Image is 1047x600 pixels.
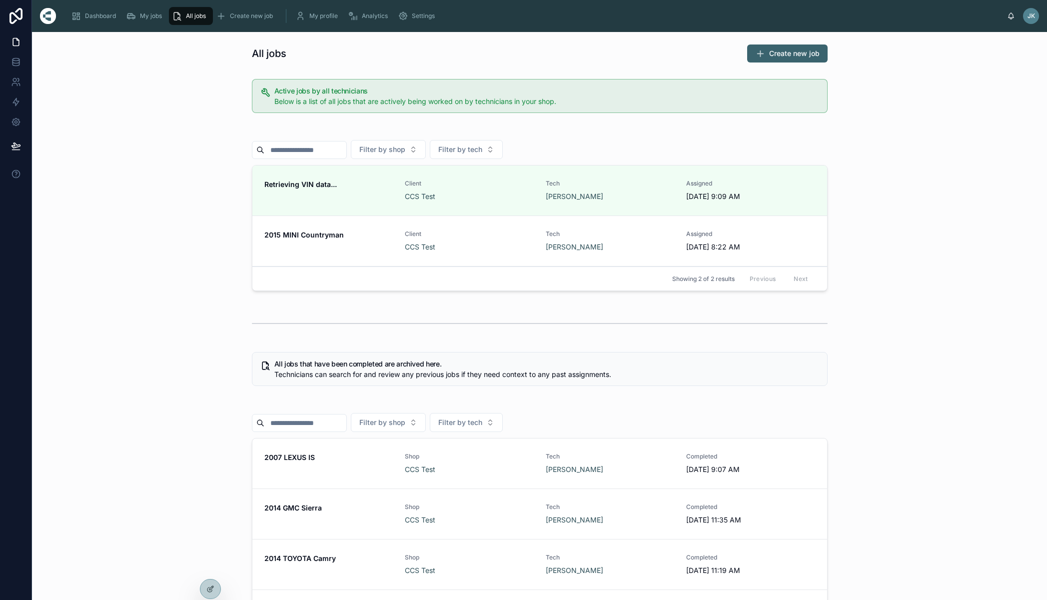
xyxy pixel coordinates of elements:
[85,12,116,20] span: Dashboard
[769,48,820,58] span: Create new job
[362,12,388,20] span: Analytics
[546,230,675,238] span: Tech
[405,565,435,575] a: CCS Test
[546,503,675,511] span: Tech
[546,191,603,201] a: [PERSON_NAME]
[64,5,1007,27] div: scrollable content
[68,7,123,25] a: Dashboard
[686,503,815,511] span: Completed
[252,165,827,216] a: Retrieving VIN data...ClientCCS TestTech[PERSON_NAME]Assigned[DATE] 9:09 AM
[351,413,426,432] button: Select Button
[405,464,435,474] a: CCS Test
[686,515,815,525] span: [DATE] 11:35 AM
[686,179,815,187] span: Assigned
[252,46,286,60] h1: All jobs
[359,144,405,154] span: Filter by shop
[686,242,815,252] span: [DATE] 8:22 AM
[395,7,442,25] a: Settings
[412,12,435,20] span: Settings
[546,565,603,575] a: [PERSON_NAME]
[405,179,534,187] span: Client
[546,242,603,252] a: [PERSON_NAME]
[686,553,815,561] span: Completed
[686,230,815,238] span: Assigned
[405,553,534,561] span: Shop
[405,191,435,201] a: CCS Test
[405,503,534,511] span: Shop
[264,554,336,562] strong: 2014 TOYOTA Camry
[264,230,344,239] strong: 2015 MINI Countryman
[274,87,819,94] h5: Active jobs by all technicians
[1028,12,1035,20] span: JK
[686,565,815,575] span: [DATE] 11:19 AM
[546,515,603,525] a: [PERSON_NAME]
[430,413,503,432] button: Select Button
[186,12,206,20] span: All jobs
[264,453,315,461] strong: 2007 LEXUS IS
[274,370,611,378] span: Technicians can search for and review any previous jobs if they need context to any past assignme...
[405,452,534,460] span: Shop
[230,12,273,20] span: Create new job
[686,452,815,460] span: Completed
[438,417,482,427] span: Filter by tech
[405,242,435,252] a: CCS Test
[309,12,338,20] span: My profile
[264,503,322,512] strong: 2014 GMC Sierra
[438,144,482,154] span: Filter by tech
[546,464,603,474] a: [PERSON_NAME]
[252,438,827,489] a: 2007 LEXUS ISShopCCS TestTech[PERSON_NAME]Completed[DATE] 9:07 AM
[213,7,280,25] a: Create new job
[546,452,675,460] span: Tech
[546,179,675,187] span: Tech
[351,140,426,159] button: Select Button
[274,96,819,106] div: Below is a list of all jobs that are actively being worked on by technicians in your shop.
[747,44,828,62] button: Create new job
[546,553,675,561] span: Tech
[123,7,169,25] a: My jobs
[405,230,534,238] span: Client
[430,140,503,159] button: Select Button
[405,515,435,525] a: CCS Test
[292,7,345,25] a: My profile
[40,8,56,24] img: App logo
[274,360,819,367] h5: All jobs that have been completed are archived here.
[345,7,395,25] a: Analytics
[140,12,162,20] span: My jobs
[672,275,735,283] span: Showing 2 of 2 results
[169,7,213,25] a: All jobs
[274,97,556,105] span: Below is a list of all jobs that are actively being worked on by technicians in your shop.
[252,539,827,590] a: 2014 TOYOTA CamryShopCCS TestTech[PERSON_NAME]Completed[DATE] 11:19 AM
[686,464,815,474] span: [DATE] 9:07 AM
[264,180,337,188] strong: Retrieving VIN data...
[359,417,405,427] span: Filter by shop
[252,489,827,539] a: 2014 GMC SierraShopCCS TestTech[PERSON_NAME]Completed[DATE] 11:35 AM
[252,216,827,266] a: 2015 MINI CountrymanClientCCS TestTech[PERSON_NAME]Assigned[DATE] 8:22 AM
[274,369,819,379] div: Technicians can search for and review any previous jobs if they need context to any past assignme...
[686,191,815,201] span: [DATE] 9:09 AM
